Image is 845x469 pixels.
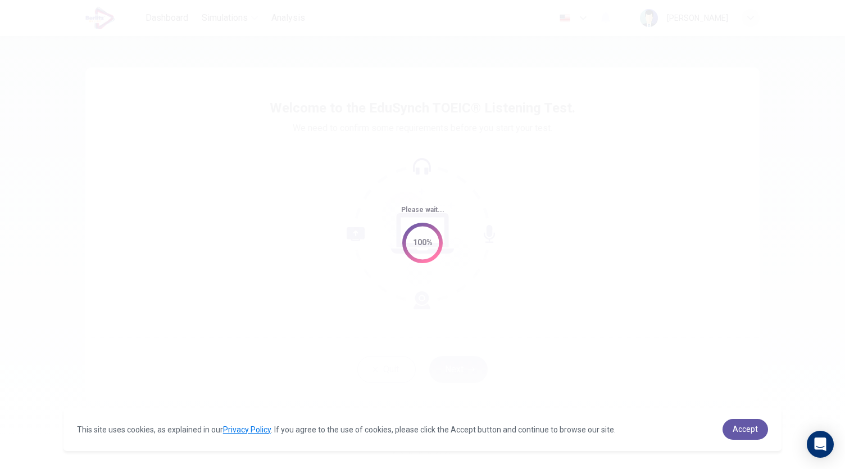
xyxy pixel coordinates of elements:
a: Privacy Policy [223,425,271,434]
span: Please wait... [401,206,444,214]
span: Accept [733,425,758,434]
div: Open Intercom Messenger [807,431,834,458]
div: 100% [413,236,433,249]
a: dismiss cookie message [723,419,768,440]
span: This site uses cookies, as explained in our . If you agree to the use of cookies, please click th... [77,425,616,434]
div: cookieconsent [63,408,782,451]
